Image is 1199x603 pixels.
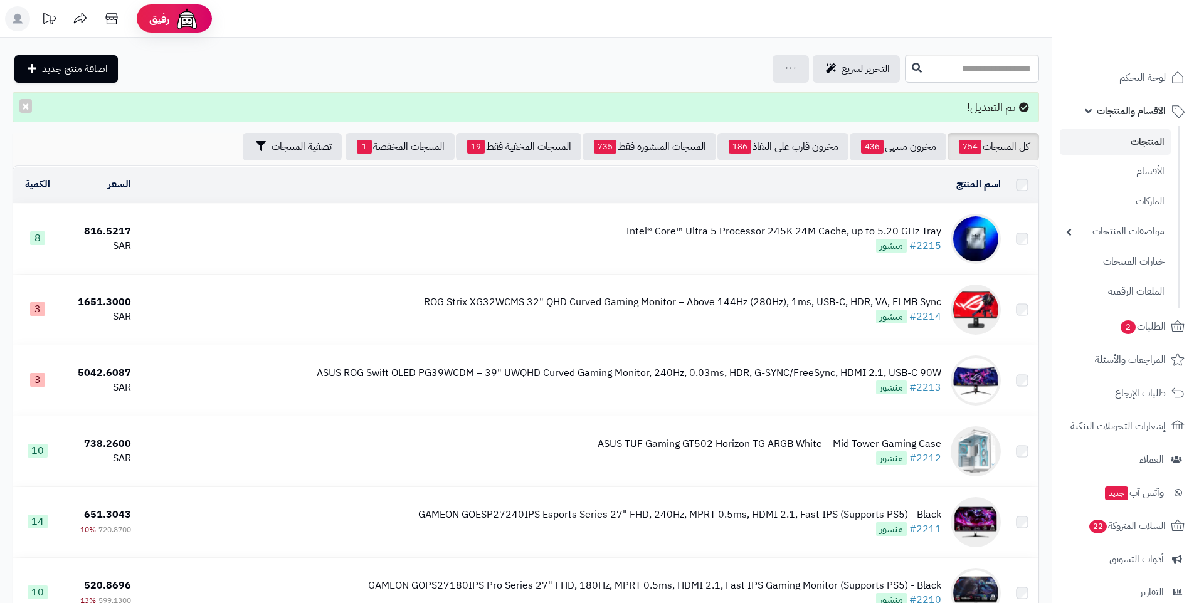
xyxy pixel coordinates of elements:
img: GAMEON GOESP27240IPS Esports Series 27" FHD, 240Hz, MPRT 0.5ms, HDMI 2.1, Fast IPS (Supports PS5)... [951,497,1001,547]
div: SAR [67,451,132,466]
div: 816.5217 [67,224,132,239]
a: أدوات التسويق [1060,544,1191,574]
a: الطلبات2 [1060,312,1191,342]
span: طلبات الإرجاع [1115,384,1166,402]
span: منشور [876,380,907,394]
a: طلبات الإرجاع [1060,378,1191,408]
button: × [19,99,32,113]
div: SAR [67,239,132,253]
div: SAR [67,310,132,324]
div: SAR [67,380,132,395]
img: ai-face.png [174,6,199,31]
span: 754 [959,140,981,154]
span: التقارير [1140,584,1164,601]
a: الملفات الرقمية [1060,278,1171,305]
span: منشور [876,522,907,536]
span: 735 [594,140,616,154]
img: logo-2.png [1114,35,1187,61]
a: #2215 [909,238,941,253]
img: ASUS TUF Gaming GT502 Horizon TG ARGB White – Mid Tower Gaming Case [951,426,1001,476]
a: #2213 [909,380,941,395]
span: 3 [30,373,45,387]
span: 720.8700 [98,524,131,535]
span: الطلبات [1119,318,1166,335]
a: اضافة منتج جديد [14,55,118,83]
span: 10 [28,444,48,458]
a: المنتجات المخفضة1 [346,133,455,160]
span: وآتس آب [1104,484,1164,501]
div: 5042.6087 [67,366,132,380]
div: 1651.3000 [67,295,132,310]
span: المراجعات والأسئلة [1095,351,1166,369]
a: إشعارات التحويلات البنكية [1060,411,1191,441]
a: #2212 [909,451,941,466]
span: أدوات التسويق [1109,550,1164,568]
div: GAMEON GOESP27240IPS Esports Series 27" FHD, 240Hz, MPRT 0.5ms, HDMI 2.1, Fast IPS (Supports PS5)... [418,508,941,522]
span: السلات المتروكة [1088,517,1166,535]
a: المنتجات المنشورة فقط735 [583,133,716,160]
a: الكمية [25,177,50,192]
span: جديد [1105,486,1128,500]
span: التحرير لسريع [842,61,890,76]
span: تصفية المنتجات [272,139,332,154]
a: لوحة التحكم [1060,63,1191,93]
a: التحرير لسريع [813,55,900,83]
span: 520.8696 [84,578,131,593]
img: ROG Strix XG32WCMS 32" QHD Curved Gaming Monitor – Above 144Hz (280Hz), 1ms, USB-C, HDR, VA, ELMB... [951,285,1001,335]
span: منشور [876,239,907,253]
a: مواصفات المنتجات [1060,218,1171,245]
a: اسم المنتج [956,177,1001,192]
span: لوحة التحكم [1119,69,1166,87]
a: وآتس آبجديد [1060,478,1191,508]
a: السلات المتروكة22 [1060,511,1191,541]
span: اضافة منتج جديد [42,61,108,76]
span: إشعارات التحويلات البنكية [1070,417,1166,435]
a: #2211 [909,522,941,537]
a: العملاء [1060,444,1191,475]
span: العملاء [1139,451,1164,468]
span: 436 [861,140,884,154]
div: 738.2600 [67,437,132,451]
img: Intel® Core™ Ultra 5 Processor 245K 24M Cache, up to 5.20 GHz Tray [951,214,1001,264]
a: الماركات [1060,188,1171,215]
span: 1 [357,140,372,154]
a: تحديثات المنصة [33,6,65,34]
span: 186 [729,140,751,154]
div: تم التعديل! [13,92,1039,122]
span: 22 [1089,520,1107,533]
a: مخزون قارب على النفاذ186 [717,133,848,160]
div: ASUS TUF Gaming GT502 Horizon TG ARGB White – Mid Tower Gaming Case [598,437,941,451]
a: خيارات المنتجات [1060,248,1171,275]
a: المنتجات المخفية فقط19 [456,133,581,160]
a: الأقسام [1060,158,1171,185]
a: #2214 [909,309,941,324]
span: 8 [30,231,45,245]
span: 10% [80,524,96,535]
span: 19 [467,140,485,154]
span: منشور [876,310,907,323]
span: رفيق [149,11,169,26]
div: ASUS ROG Swift OLED PG39WCDM – 39" UWQHD Curved Gaming Monitor, 240Hz, 0.03ms, HDR, G-SYNC/FreeSy... [317,366,941,380]
span: 14 [28,515,48,528]
a: المراجعات والأسئلة [1060,345,1191,375]
div: ROG Strix XG32WCMS 32" QHD Curved Gaming Monitor – Above 144Hz (280Hz), 1ms, USB-C, HDR, VA, ELMB... [424,295,941,310]
a: السعر [108,177,131,192]
div: Intel® Core™ Ultra 5 Processor 245K 24M Cache, up to 5.20 GHz Tray [626,224,941,239]
span: 2 [1121,320,1136,334]
span: 10 [28,585,48,599]
span: منشور [876,451,907,465]
button: تصفية المنتجات [243,133,342,160]
a: مخزون منتهي436 [850,133,946,160]
div: GAMEON GOPS27180IPS Pro Series 27" FHD, 180Hz, MPRT 0.5ms, HDMI 2.1, Fast IPS Gaming Monitor (Sup... [368,579,941,593]
a: كل المنتجات754 [948,133,1039,160]
img: ASUS ROG Swift OLED PG39WCDM – 39" UWQHD Curved Gaming Monitor, 240Hz, 0.03ms, HDR, G-SYNC/FreeSy... [951,355,1001,406]
a: المنتجات [1060,129,1171,155]
span: 3 [30,302,45,316]
span: 651.3043 [84,507,131,522]
span: الأقسام والمنتجات [1097,102,1166,120]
